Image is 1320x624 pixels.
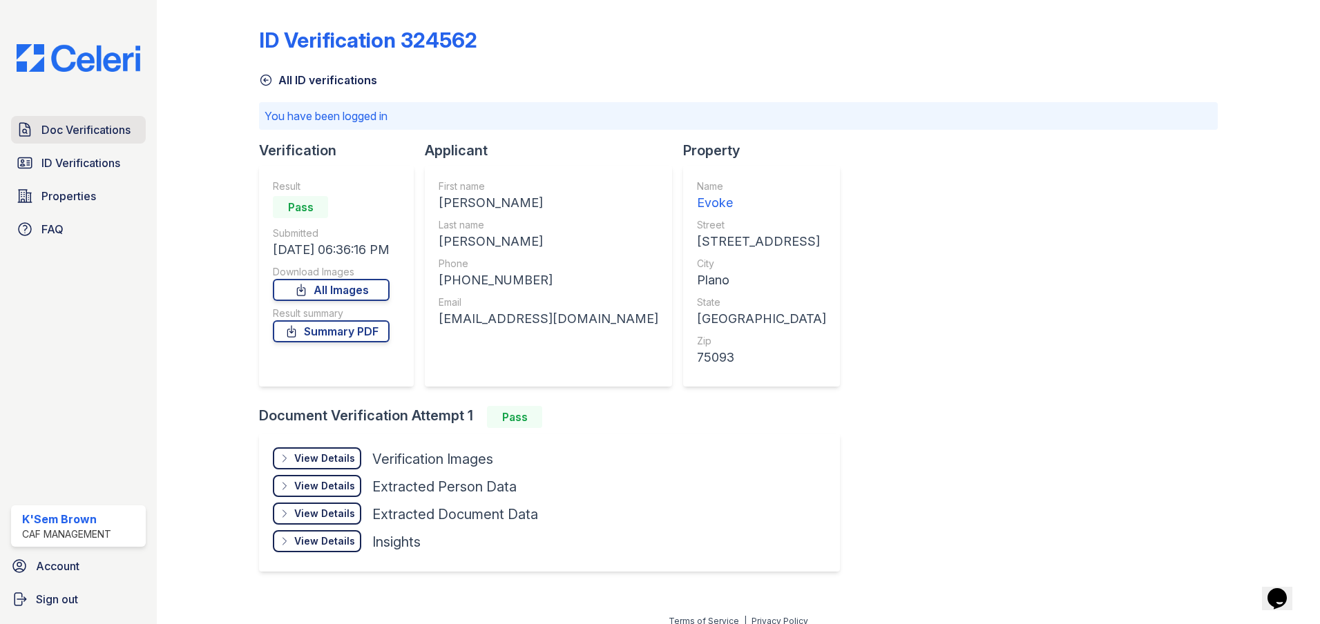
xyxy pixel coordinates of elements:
[259,141,425,160] div: Verification
[697,232,826,251] div: [STREET_ADDRESS]
[294,534,355,548] div: View Details
[273,196,328,218] div: Pass
[273,240,390,260] div: [DATE] 06:36:16 PM
[697,295,826,309] div: State
[439,218,658,232] div: Last name
[273,306,390,320] div: Result summary
[372,532,421,552] div: Insights
[697,257,826,271] div: City
[22,511,111,527] div: K'Sem Brown
[6,552,151,580] a: Account
[425,141,683,160] div: Applicant
[439,309,658,329] div: [EMAIL_ADDRESS][DOMAIN_NAME]
[697,309,826,329] div: [GEOGRAPHIC_DATA]
[294,507,355,520] div: View Details
[372,477,517,496] div: Extracted Person Data
[697,179,826,193] div: Name
[697,193,826,213] div: Evoke
[697,334,826,348] div: Zip
[6,44,151,72] img: CE_Logo_Blue-a8612792a0a2168367f1c8372b55b34899dd931a85d93a1a3d3e32e68fde9ad4.png
[697,218,826,232] div: Street
[683,141,851,160] div: Property
[294,451,355,465] div: View Details
[273,179,390,193] div: Result
[11,149,146,177] a: ID Verifications
[265,108,1212,124] p: You have been logged in
[11,215,146,243] a: FAQ
[439,271,658,290] div: [PHONE_NUMBER]
[6,585,151,613] a: Sign out
[41,155,120,171] span: ID Verifications
[372,505,538,524] div: Extracted Document Data
[11,182,146,210] a: Properties
[36,591,78,607] span: Sign out
[41,188,96,204] span: Properties
[697,179,826,213] a: Name Evoke
[41,121,131,138] span: Doc Verifications
[259,72,377,88] a: All ID verifications
[439,257,658,271] div: Phone
[697,348,826,367] div: 75093
[294,479,355,493] div: View Details
[259,28,477,52] div: ID Verification 324562
[439,193,658,213] div: [PERSON_NAME]
[439,295,658,309] div: Email
[439,232,658,251] div: [PERSON_NAME]
[273,265,390,279] div: Download Images
[1262,569,1306,610] iframe: chat widget
[439,179,658,193] div: First name
[273,226,390,240] div: Submitted
[697,271,826,290] div: Plano
[273,279,390,301] a: All Images
[22,527,111,541] div: CAF Management
[273,320,390,342] a: Summary PDF
[11,116,146,144] a: Doc Verifications
[487,406,542,428] div: Pass
[372,449,493,469] div: Verification Images
[259,406,851,428] div: Document Verification Attempt 1
[41,221,64,237] span: FAQ
[36,558,79,574] span: Account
